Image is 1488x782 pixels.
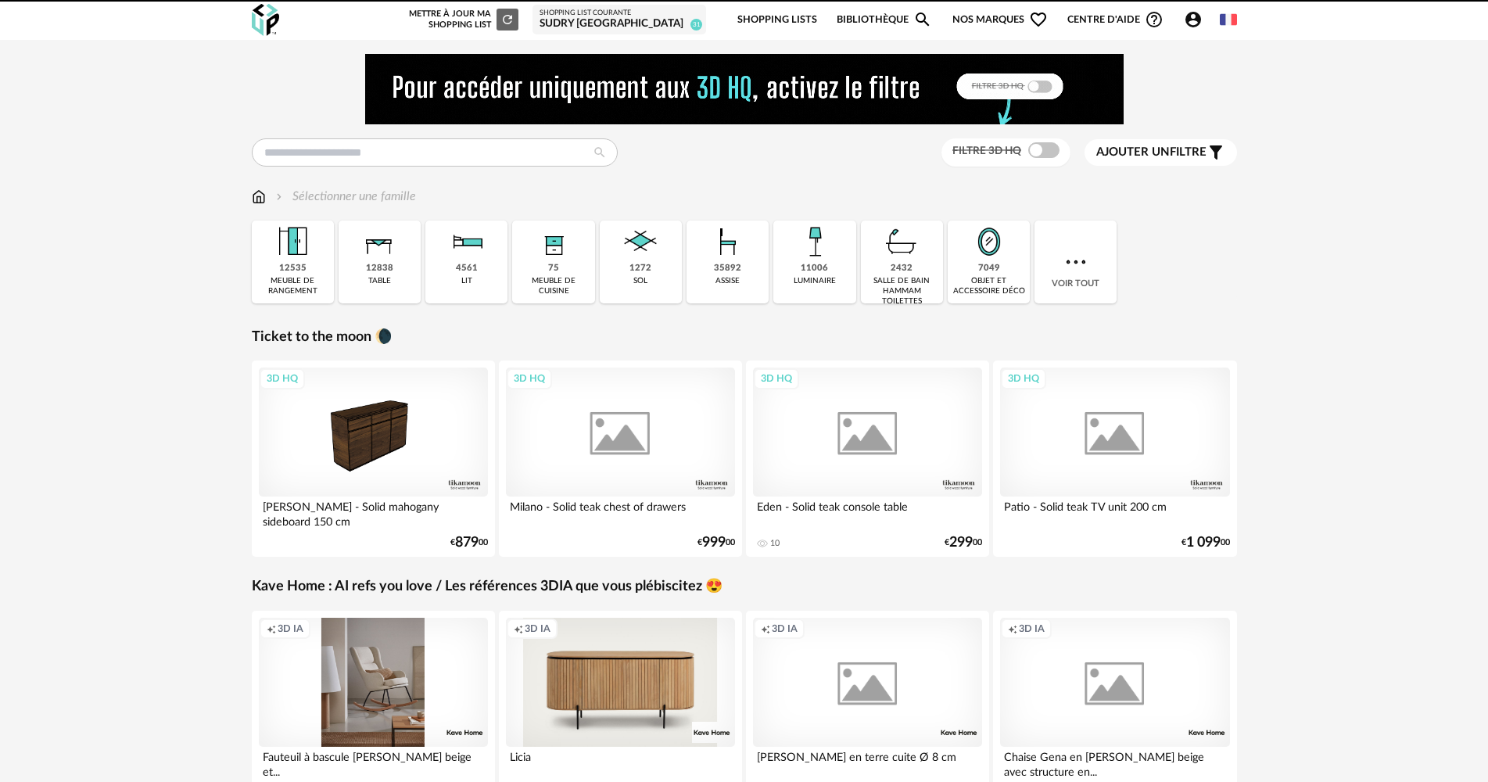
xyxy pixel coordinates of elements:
div: Chaise Gena en [PERSON_NAME] beige avec structure en... [1000,747,1230,778]
div: Eden - Solid teak console table [753,497,983,528]
div: sol [633,276,647,286]
div: Fauteuil à bascule [PERSON_NAME] beige et... [259,747,489,778]
span: 3D IA [278,622,303,635]
span: Creation icon [761,622,770,635]
span: Filter icon [1207,143,1225,162]
div: salle de bain hammam toilettes [866,276,938,307]
div: Voir tout [1034,221,1117,303]
div: luminaire [794,276,836,286]
div: 3D HQ [260,368,305,389]
span: 999 [702,537,726,548]
img: Salle%20de%20bain.png [880,221,923,263]
div: Licia [506,747,736,778]
div: SUDRY [GEOGRAPHIC_DATA] [540,17,699,31]
div: 2432 [891,263,913,274]
div: 12535 [279,263,307,274]
div: 3D HQ [507,368,552,389]
div: € 00 [697,537,735,548]
span: 31 [690,19,702,30]
div: Patio - Solid teak TV unit 200 cm [1000,497,1230,528]
img: Literie.png [446,221,488,263]
div: Shopping List courante [540,9,699,18]
div: 11006 [801,263,828,274]
div: 7049 [978,263,1000,274]
a: Shopping Lists [737,2,817,38]
span: Creation icon [1008,622,1017,635]
div: table [368,276,391,286]
a: 3D HQ Eden - Solid teak console table 10 €29900 [746,361,990,557]
img: Assise.png [707,221,749,263]
img: Luminaire.png [794,221,836,263]
button: Ajouter unfiltre Filter icon [1085,139,1237,166]
span: 879 [455,537,479,548]
a: BibliothèqueMagnify icon [837,2,932,38]
span: 3D IA [525,622,550,635]
span: 3D IA [772,622,798,635]
div: [PERSON_NAME] en terre cuite Ø 8 cm [753,747,983,778]
img: svg+xml;base64,PHN2ZyB3aWR0aD0iMTYiIGhlaWdodD0iMTciIHZpZXdCb3g9IjAgMCAxNiAxNyIgZmlsbD0ibm9uZSIgeG... [252,188,266,206]
img: more.7b13dc1.svg [1062,248,1090,276]
div: 1272 [629,263,651,274]
span: filtre [1096,145,1207,160]
span: Centre d'aideHelp Circle Outline icon [1067,10,1164,29]
div: 4561 [456,263,478,274]
div: € 00 [450,537,488,548]
div: lit [461,276,472,286]
div: [PERSON_NAME] - Solid mahogany sideboard 150 cm [259,497,489,528]
img: NEW%20NEW%20HQ%20NEW_V1.gif [365,54,1124,124]
a: Ticket to the moon 🌘 [252,328,392,346]
span: Ajouter un [1096,146,1170,158]
img: fr [1220,11,1237,28]
div: meuble de rangement [256,276,329,296]
span: Creation icon [514,622,523,635]
div: Sélectionner une famille [273,188,416,206]
span: Help Circle Outline icon [1145,10,1164,29]
div: 3D HQ [754,368,799,389]
span: 299 [949,537,973,548]
span: Nos marques [952,2,1048,38]
div: 75 [548,263,559,274]
a: 3D HQ [PERSON_NAME] - Solid mahogany sideboard 150 cm €87900 [252,361,496,557]
div: Mettre à jour ma Shopping List [406,9,518,30]
span: 3D IA [1019,622,1045,635]
span: Heart Outline icon [1029,10,1048,29]
div: 3D HQ [1001,368,1046,389]
div: objet et accessoire déco [952,276,1025,296]
div: € 00 [1181,537,1230,548]
img: Rangement.png [532,221,575,263]
div: Milano - Solid teak chest of drawers [506,497,736,528]
a: Shopping List courante SUDRY [GEOGRAPHIC_DATA] 31 [540,9,699,31]
img: Table.png [358,221,400,263]
img: svg+xml;base64,PHN2ZyB3aWR0aD0iMTYiIGhlaWdodD0iMTYiIHZpZXdCb3g9IjAgMCAxNiAxNiIgZmlsbD0ibm9uZSIgeG... [273,188,285,206]
div: assise [715,276,740,286]
img: Sol.png [619,221,662,263]
span: Filtre 3D HQ [952,145,1021,156]
span: Refresh icon [500,15,515,23]
div: 10 [770,538,780,549]
span: 1 099 [1186,537,1221,548]
div: 35892 [714,263,741,274]
span: Account Circle icon [1184,10,1210,29]
div: 12838 [366,263,393,274]
img: Meuble%20de%20rangement.png [271,221,314,263]
span: Creation icon [267,622,276,635]
span: Account Circle icon [1184,10,1203,29]
a: 3D HQ Milano - Solid teak chest of drawers €99900 [499,361,743,557]
img: OXP [252,4,279,36]
a: 3D HQ Patio - Solid teak TV unit 200 cm €1 09900 [993,361,1237,557]
span: Magnify icon [913,10,932,29]
div: meuble de cuisine [517,276,590,296]
div: € 00 [945,537,982,548]
a: Kave Home : AI refs you love / Les références 3DIA que vous plébiscitez 😍 [252,578,722,596]
img: Miroir.png [968,221,1010,263]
